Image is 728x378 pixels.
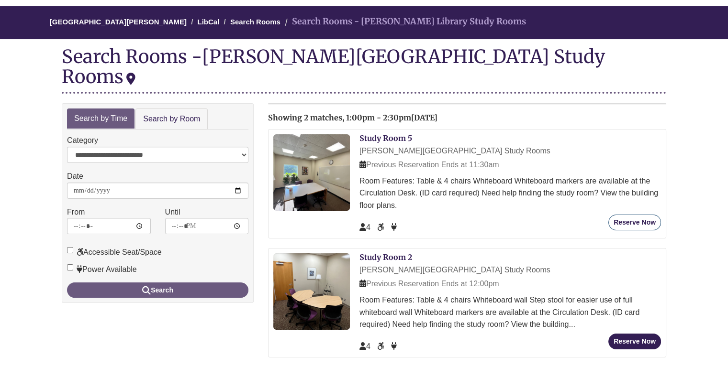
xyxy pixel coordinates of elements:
[62,45,605,88] div: [PERSON_NAME][GEOGRAPHIC_DATA] Study Rooms
[391,342,397,350] span: Power Available
[67,206,85,218] label: From
[62,46,666,93] div: Search Rooms -
[273,253,350,330] img: Study Room 2
[359,252,412,262] a: Study Room 2
[282,15,526,29] li: Search Rooms - [PERSON_NAME] Library Study Rooms
[197,18,219,26] a: LibCal
[67,247,73,253] input: Accessible Seat/Space
[135,108,208,130] a: Search by Room
[359,264,661,276] div: [PERSON_NAME][GEOGRAPHIC_DATA] Study Rooms
[391,223,397,231] span: Power Available
[62,6,666,39] nav: Breadcrumb
[268,114,666,122] h2: Showing 2 matches
[359,145,661,157] div: [PERSON_NAME][GEOGRAPHIC_DATA] Study Rooms
[67,263,137,276] label: Power Available
[230,18,280,26] a: Search Rooms
[359,294,661,331] div: Room Features: Table & 4 chairs Whiteboard wall Step stool for easier use of full whiteboard wall...
[67,134,98,147] label: Category
[359,342,370,350] span: The capacity of this space
[359,280,499,288] span: Previous Reservation Ends at 12:00pm
[67,246,162,259] label: Accessible Seat/Space
[273,134,350,211] img: Study Room 5
[608,215,661,230] button: Reserve Now
[359,133,412,143] a: Study Room 5
[342,113,437,122] span: , 1:00pm - 2:30pm[DATE]
[50,18,187,26] a: [GEOGRAPHIC_DATA][PERSON_NAME]
[359,161,499,169] span: Previous Reservation Ends at 11:30am
[67,108,134,129] a: Search by Time
[359,175,661,212] div: Room Features: Table & 4 chairs Whiteboard Whiteboard markers are available at the Circulation De...
[608,334,661,349] button: Reserve Now
[67,170,83,183] label: Date
[67,264,73,270] input: Power Available
[377,223,386,231] span: Accessible Seat/Space
[165,206,180,218] label: Until
[377,342,386,350] span: Accessible Seat/Space
[359,223,370,231] span: The capacity of this space
[67,282,248,298] button: Search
